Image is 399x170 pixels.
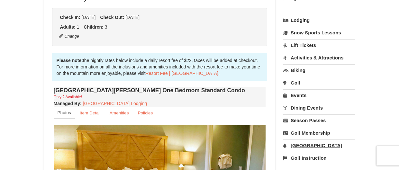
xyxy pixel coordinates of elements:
[283,102,355,114] a: Dining Events
[83,101,147,106] a: [GEOGRAPHIC_DATA] Lodging
[283,127,355,139] a: Golf Membership
[133,107,157,119] a: Policies
[283,27,355,39] a: Snow Sports Lessons
[54,95,82,99] small: Only 2 Available!
[59,33,80,40] button: Change
[54,107,75,119] a: Photos
[80,111,101,115] small: Item Detail
[57,58,83,63] strong: Please note:
[146,71,218,76] a: Resort Fee | [GEOGRAPHIC_DATA]
[110,111,129,115] small: Amenities
[54,101,80,106] span: Managed By
[77,24,79,30] span: 1
[125,15,140,20] span: [DATE]
[283,77,355,89] a: Golf
[283,152,355,164] a: Golf Instruction
[60,24,76,30] strong: Adults:
[58,110,71,115] small: Photos
[54,87,266,94] h4: [GEOGRAPHIC_DATA][PERSON_NAME] One Bedroom Standard Condo
[52,53,268,81] div: the nightly rates below include a daily resort fee of $22, taxes will be added at checkout. For m...
[283,114,355,126] a: Season Passes
[105,107,133,119] a: Amenities
[283,64,355,76] a: Biking
[84,24,103,30] strong: Children:
[283,139,355,151] a: [GEOGRAPHIC_DATA]
[54,101,82,106] strong: :
[100,15,124,20] strong: Check Out:
[76,107,105,119] a: Item Detail
[283,89,355,101] a: Events
[138,111,153,115] small: Policies
[283,39,355,51] a: Lift Tickets
[283,52,355,64] a: Activities & Attractions
[283,14,355,26] a: Lodging
[60,15,80,20] strong: Check In:
[81,15,95,20] span: [DATE]
[105,24,107,30] span: 3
